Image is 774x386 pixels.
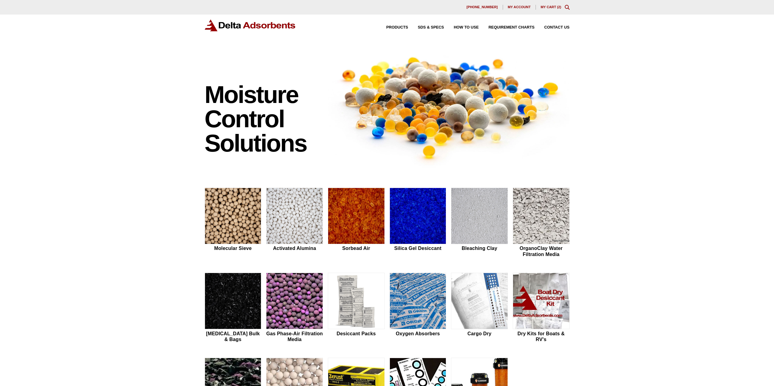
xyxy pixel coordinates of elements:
h2: Oxygen Absorbers [390,331,446,336]
h2: Molecular Sieve [205,245,262,251]
a: Cargo Dry [451,273,508,343]
h2: Bleaching Clay [451,245,508,251]
h2: Desiccant Packs [328,331,385,336]
a: How to Use [444,26,479,29]
a: OrganoClay Water Filtration Media [513,188,570,258]
h2: Gas Phase-Air Filtration Media [266,331,323,342]
a: Activated Alumina [266,188,323,258]
span: How to Use [454,26,479,29]
span: Requirement Charts [488,26,534,29]
h2: Activated Alumina [266,245,323,251]
h2: Silica Gel Desiccant [390,245,446,251]
a: Molecular Sieve [205,188,262,258]
span: My account [508,5,531,9]
img: Image [328,46,570,168]
a: Silica Gel Desiccant [390,188,446,258]
a: [MEDICAL_DATA] Bulk & Bags [205,273,262,343]
h2: [MEDICAL_DATA] Bulk & Bags [205,331,262,342]
a: SDS & SPECS [408,26,444,29]
a: Bleaching Clay [451,188,508,258]
a: My Cart (2) [541,5,561,9]
a: Desiccant Packs [328,273,385,343]
h2: Sorbead Air [328,245,385,251]
a: Oxygen Absorbers [390,273,446,343]
a: Gas Phase-Air Filtration Media [266,273,323,343]
a: My account [503,5,536,10]
span: [PHONE_NUMBER] [467,5,498,9]
span: Contact Us [544,26,570,29]
a: Requirement Charts [479,26,534,29]
a: Contact Us [535,26,570,29]
a: Dry Kits for Boats & RV's [513,273,570,343]
img: Delta Adsorbents [205,19,296,31]
a: Sorbead Air [328,188,385,258]
h2: Dry Kits for Boats & RV's [513,331,570,342]
span: Products [386,26,408,29]
span: SDS & SPECS [418,26,444,29]
div: Toggle Modal Content [565,5,570,10]
h2: Cargo Dry [451,331,508,336]
h1: Moisture Control Solutions [205,83,322,155]
h2: OrganoClay Water Filtration Media [513,245,570,257]
span: 2 [558,5,560,9]
a: [PHONE_NUMBER] [462,5,503,10]
a: Products [377,26,408,29]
